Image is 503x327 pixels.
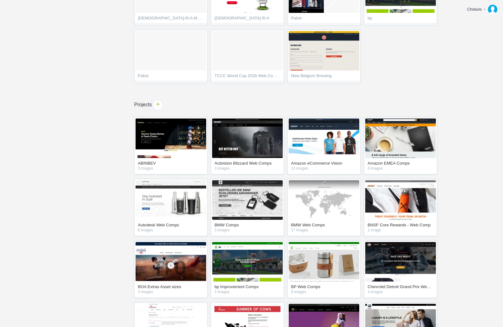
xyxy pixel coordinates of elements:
[215,290,280,294] em: 3 images
[138,223,204,229] a: Autodesk Web Comps
[215,74,280,80] span: TCCC World Cup 2026 Web Comps
[291,16,357,22] span: Pabst
[212,180,283,220] img: bdainc186_2b23ph_thumb.jpg
[153,100,163,110] a: +
[467,6,482,13] div: Chdavis
[368,285,433,290] a: Chevrolet Detroit Grand Prix Web Comps
[215,285,280,290] a: bp Improvement Comps
[138,161,204,167] a: ABINBEV
[289,242,359,282] img: bdainc186_uocjqs_v2_thumb.jpg
[138,290,204,294] em: 3 images
[291,74,357,80] span: New Belgium Brewing
[368,229,433,232] em: 1 image
[368,16,433,22] span: bp
[365,180,436,220] img: bdainc186_ohrf3k_thumb.jpg
[291,167,357,171] em: 13 images
[287,30,361,83] a: New Belgium Brewing
[368,167,433,171] em: 8 images
[136,119,206,158] img: bdainc186_i7ijay_thumb.jpg
[291,229,357,232] em: 17 images
[215,161,280,167] a: Activision Blizzard Web Comps
[488,5,497,14] img: 8b864dc70df4ff16edf21380bc246e06
[291,161,357,167] a: Amazon eCommerce Vision
[289,119,359,158] img: bdainc186_822xzx_thumb.jpg
[215,16,280,22] span: [DEMOGRAPHIC_DATA]-fil-A
[153,100,163,110] span: +
[368,223,433,229] a: BNSF Core Rewards - Web Comp
[365,242,436,282] img: bdainc186_pxtekn_thumb.jpg
[212,242,283,282] img: bdainc186_x392sj_thumb.jpg
[138,16,204,22] span: [DEMOGRAPHIC_DATA]-fil-A Merch Desk
[212,119,283,158] img: bdainc186_yz5nio_thumb.jpg
[138,167,204,171] em: 3 images
[215,229,280,232] em: 3 images
[462,3,500,16] a: Chdavis
[120,102,455,107] h1: Projects
[289,180,359,220] img: bdainc186_stljpl_thumb.jpg
[365,119,436,158] img: bdainc186_ob026q_thumb.jpg
[215,167,280,171] em: 3 images
[291,290,357,294] em: 9 images
[211,30,284,83] a: TCCC World Cup 2026 Web Comps
[136,180,206,220] img: bdainc186_n0dnc3_thumb.jpg
[291,223,357,229] a: BMW Web Comps
[138,74,204,80] span: Pabst
[368,161,433,167] a: Amazon EMEA Comps
[138,285,204,290] a: BOA Extras Asset sizes
[134,30,207,83] a: Pabst
[136,242,206,282] img: bdainc186_rd3aje_thumb.jpg
[291,285,357,290] a: BP Web Comps
[215,223,280,229] a: BMW Comps
[138,229,204,232] em: 6 images
[368,290,433,294] em: 4 images
[289,31,359,71] img: bdainc186_napztf_v2_thumb.jpg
